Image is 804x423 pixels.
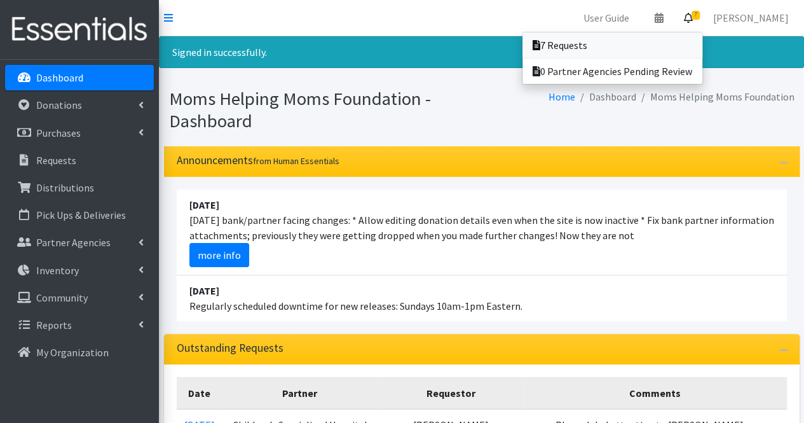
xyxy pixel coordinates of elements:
[674,5,703,31] a: 7
[575,88,636,106] li: Dashboard
[189,284,219,297] strong: [DATE]
[5,92,154,118] a: Donations
[5,258,154,283] a: Inventory
[36,236,111,249] p: Partner Agencies
[189,243,249,267] a: more info
[189,198,219,211] strong: [DATE]
[36,319,72,331] p: Reports
[177,378,222,410] th: Date
[5,340,154,365] a: My Organization
[573,5,639,31] a: User Guide
[36,346,109,359] p: My Organization
[5,230,154,255] a: Partner Agencies
[5,312,154,338] a: Reports
[5,65,154,90] a: Dashboard
[177,275,787,321] li: Regularly scheduled downtime for new releases: Sundays 10am-1pm Eastern.
[5,285,154,310] a: Community
[36,154,76,167] p: Requests
[5,202,154,228] a: Pick Ups & Deliveries
[177,190,787,275] li: [DATE] bank/partner facing changes: * Allow editing donation details even when the site is now in...
[222,378,378,410] th: Partner
[177,342,283,355] h3: Outstanding Requests
[36,209,126,221] p: Pick Ups & Deliveries
[159,36,804,68] div: Signed in successfully.
[36,264,79,277] p: Inventory
[177,154,339,167] h3: Announcements
[524,378,787,410] th: Comments
[36,99,82,111] p: Donations
[5,148,154,173] a: Requests
[522,32,702,58] a: 7 Requests
[548,90,575,103] a: Home
[636,88,794,106] li: Moms Helping Moms Foundation
[522,59,702,84] a: 0 Partner Agencies Pending Review
[5,175,154,200] a: Distributions
[703,5,799,31] a: [PERSON_NAME]
[36,291,88,304] p: Community
[36,71,83,84] p: Dashboard
[5,8,154,51] img: HumanEssentials
[253,155,339,167] small: from Human Essentials
[378,378,524,410] th: Requestor
[692,11,700,20] span: 7
[36,127,81,139] p: Purchases
[36,181,94,194] p: Distributions
[169,88,477,132] h1: Moms Helping Moms Foundation - Dashboard
[5,120,154,146] a: Purchases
